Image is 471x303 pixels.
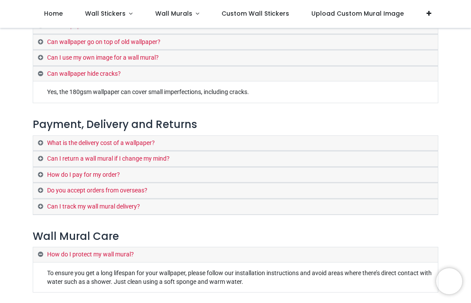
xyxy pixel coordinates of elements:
[85,9,126,18] span: Wall Stickers
[44,9,63,18] span: Home
[436,268,462,294] iframe: Brevo live chat
[33,35,438,50] a: Can wallpaper go on top of old wallpaper?
[33,168,438,183] a: How do I pay for my order?
[33,151,438,167] a: Can I return a wall mural if I change my mind?
[33,117,438,132] h3: Payment, Delivery and Returns
[33,183,438,199] a: Do you accept orders from overseas?
[33,229,438,244] h3: Wall Mural Care
[155,9,192,18] span: Wall Murals
[33,247,438,263] a: How do I protect my wall mural?
[222,9,289,18] span: Custom Wall Stickers
[47,88,432,97] p: Yes, the 180gsm wallpaper can cover small imperfections, including cracks.
[33,67,438,82] a: Can wallpaper hide cracks?
[33,199,438,215] a: Can I track my wall mural delivery?
[33,50,438,66] a: Can I use my own image for a wall mural?
[47,269,432,286] p: To ensure you get a long lifespan for your wallpaper, please follow our installation instructions...
[311,9,404,18] span: Upload Custom Mural Image
[33,136,438,151] a: What is the delivery cost of a wallpaper?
